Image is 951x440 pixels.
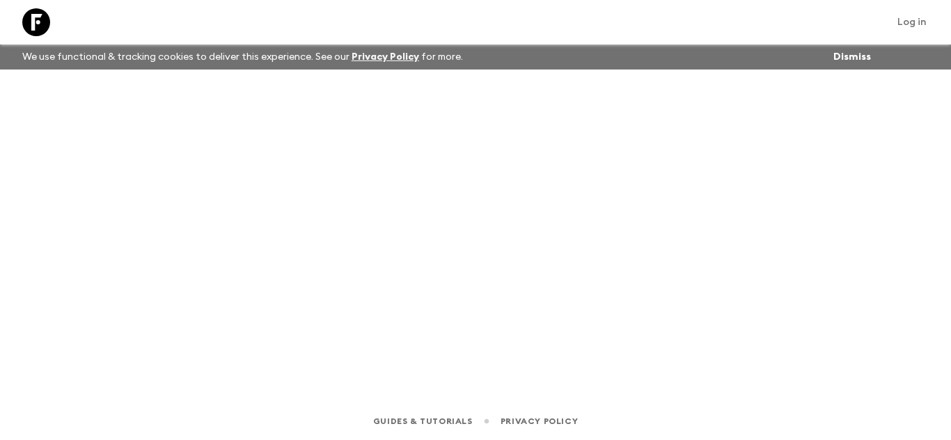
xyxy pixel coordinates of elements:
[501,414,578,429] a: Privacy Policy
[890,13,934,32] a: Log in
[830,47,874,67] button: Dismiss
[17,44,469,70] p: We use functional & tracking cookies to deliver this experience. See our for more.
[352,52,419,62] a: Privacy Policy
[373,414,473,429] a: Guides & Tutorials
